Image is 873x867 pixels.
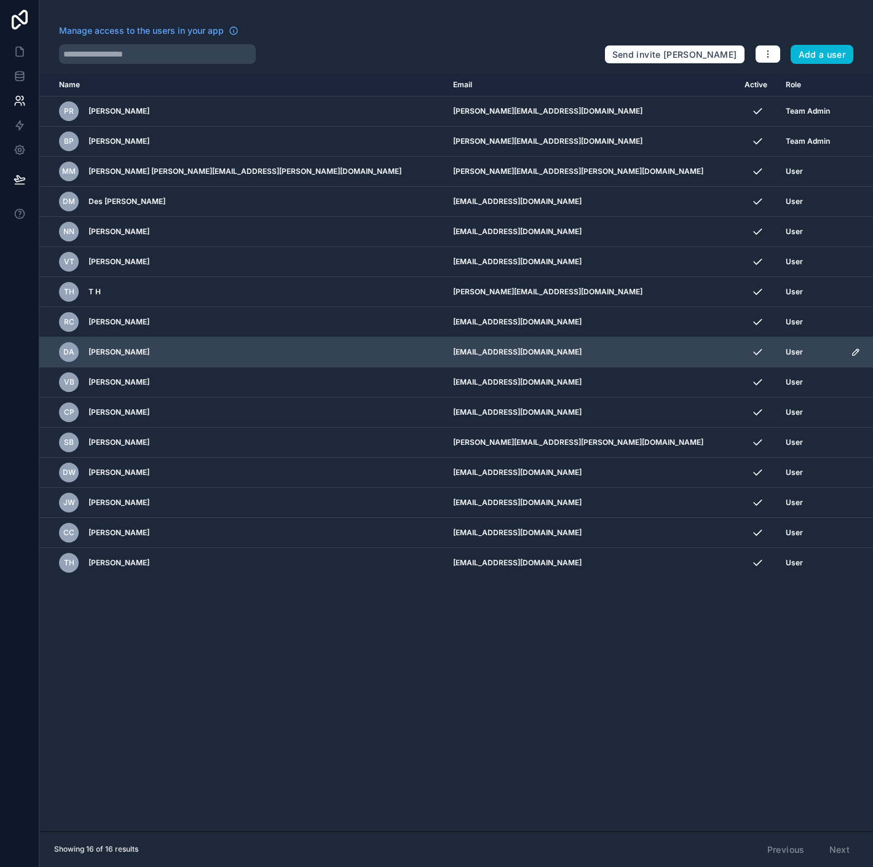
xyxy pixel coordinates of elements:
[786,377,803,387] span: User
[446,157,737,187] td: [PERSON_NAME][EMAIL_ADDRESS][PERSON_NAME][DOMAIN_NAME]
[786,437,803,447] span: User
[89,347,149,357] span: [PERSON_NAME]
[64,377,74,387] span: VB
[786,347,803,357] span: User
[63,468,76,477] span: DW
[89,197,165,206] span: Des [PERSON_NAME]
[446,74,737,96] th: Email
[64,287,74,297] span: TH
[64,257,74,267] span: VT
[89,498,149,508] span: [PERSON_NAME]
[446,277,737,307] td: [PERSON_NAME][EMAIL_ADDRESS][DOMAIN_NAME]
[446,247,737,277] td: [EMAIL_ADDRESS][DOMAIN_NAME]
[89,437,149,447] span: [PERSON_NAME]
[39,74,446,96] th: Name
[89,167,401,176] span: [PERSON_NAME] [PERSON_NAME][EMAIL_ADDRESS][PERSON_NAME][DOMAIN_NAME]
[446,428,737,458] td: [PERSON_NAME][EMAIL_ADDRESS][PERSON_NAME][DOMAIN_NAME]
[446,367,737,398] td: [EMAIL_ADDRESS][DOMAIN_NAME]
[446,337,737,367] td: [EMAIL_ADDRESS][DOMAIN_NAME]
[446,488,737,518] td: [EMAIL_ADDRESS][DOMAIN_NAME]
[786,167,803,176] span: User
[89,287,101,297] span: T H
[64,558,74,568] span: TH
[786,558,803,568] span: User
[786,287,803,297] span: User
[64,437,74,447] span: SB
[778,74,843,96] th: Role
[786,197,803,206] span: User
[64,136,74,146] span: BP
[786,407,803,417] span: User
[446,518,737,548] td: [EMAIL_ADDRESS][DOMAIN_NAME]
[59,25,224,37] span: Manage access to the users in your app
[64,317,74,327] span: RC
[89,468,149,477] span: [PERSON_NAME]
[89,528,149,538] span: [PERSON_NAME]
[446,458,737,488] td: [EMAIL_ADDRESS][DOMAIN_NAME]
[786,227,803,237] span: User
[63,347,74,357] span: DA
[89,106,149,116] span: [PERSON_NAME]
[59,25,239,37] a: Manage access to the users in your app
[89,136,149,146] span: [PERSON_NAME]
[63,498,75,508] span: JW
[446,307,737,337] td: [EMAIL_ADDRESS][DOMAIN_NAME]
[89,227,149,237] span: [PERSON_NAME]
[62,167,76,176] span: Mm
[446,398,737,428] td: [EMAIL_ADDRESS][DOMAIN_NAME]
[63,197,75,206] span: DM
[446,96,737,127] td: [PERSON_NAME][EMAIL_ADDRESS][DOMAIN_NAME]
[63,227,74,237] span: NN
[446,217,737,247] td: [EMAIL_ADDRESS][DOMAIN_NAME]
[64,106,74,116] span: PR
[786,498,803,508] span: User
[64,407,74,417] span: CP
[89,558,149,568] span: [PERSON_NAME]
[604,45,745,65] button: Send invite [PERSON_NAME]
[786,106,830,116] span: Team Admin
[63,528,74,538] span: CC
[446,127,737,157] td: [PERSON_NAME][EMAIL_ADDRESS][DOMAIN_NAME]
[446,187,737,217] td: [EMAIL_ADDRESS][DOMAIN_NAME]
[89,407,149,417] span: [PERSON_NAME]
[786,528,803,538] span: User
[54,844,138,854] span: Showing 16 of 16 results
[89,257,149,267] span: [PERSON_NAME]
[737,74,778,96] th: Active
[786,468,803,477] span: User
[791,45,854,65] button: Add a user
[89,317,149,327] span: [PERSON_NAME]
[39,74,873,831] div: scrollable content
[786,257,803,267] span: User
[786,136,830,146] span: Team Admin
[786,317,803,327] span: User
[89,377,149,387] span: [PERSON_NAME]
[446,548,737,578] td: [EMAIL_ADDRESS][DOMAIN_NAME]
